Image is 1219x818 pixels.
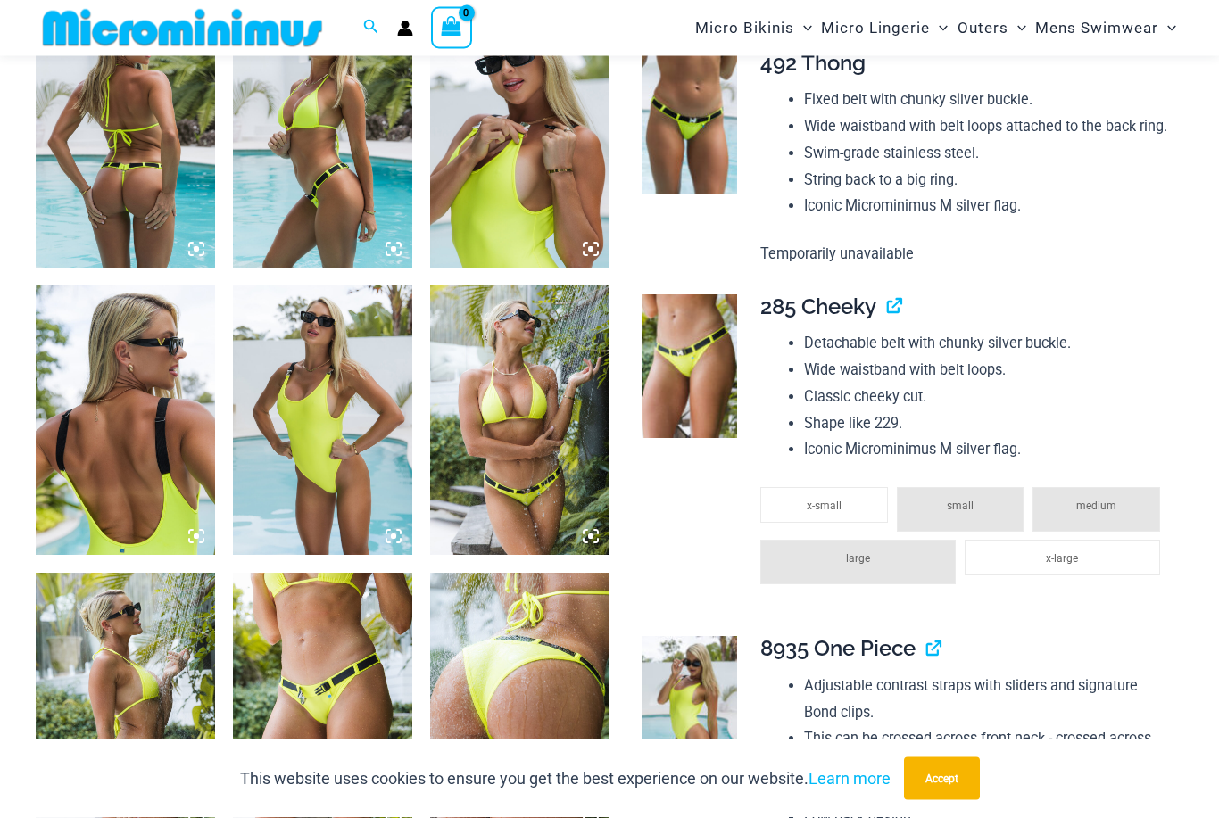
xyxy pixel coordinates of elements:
li: Iconic Microminimus M silver flag. [804,437,1169,464]
a: Micro LingerieMenu ToggleMenu Toggle [817,5,952,51]
a: Micro BikinisMenu ToggleMenu Toggle [691,5,817,51]
p: This website uses cookies to ensure you get the best experience on our website. [240,765,891,792]
li: x-large [965,541,1160,576]
li: Detachable belt with chunky silver buckle. [804,331,1169,358]
a: Mens SwimwearMenu ToggleMenu Toggle [1031,5,1181,51]
nav: Site Navigation [688,3,1183,54]
span: Menu Toggle [1008,5,1026,51]
a: Learn more [809,769,891,788]
span: large [846,553,870,566]
span: Menu Toggle [794,5,812,51]
span: 492 Thong [760,51,866,77]
span: Menu Toggle [930,5,948,51]
li: x-small [760,488,888,524]
li: Adjustable contrast straps with sliders and signature Bond clips. [804,673,1169,726]
span: x-large [1046,553,1078,566]
button: Accept [904,757,980,800]
span: Mens Swimwear [1035,5,1158,51]
a: Account icon link [397,21,413,37]
span: Outers [958,5,1008,51]
a: View Shopping Cart, empty [431,7,472,48]
a: Search icon link [363,17,379,39]
span: small [947,500,974,513]
span: x-small [807,500,842,513]
li: Shape like 229. [804,411,1169,438]
img: Bond Fluro Yellow 312 Top 285 Cheeky [430,286,609,555]
li: small [897,488,1024,533]
li: Wide waistband with belt loops. [804,358,1169,384]
li: Swim-grade stainless steel. [804,141,1169,168]
img: Bond Fluro Yellow 8935 One Piece [642,637,737,781]
img: Bond Fluro Yellow 312 Top 285 Cheeky [642,295,737,439]
span: Menu Toggle [1158,5,1176,51]
img: Bond Fluro Yellow 492 Thong [642,52,737,195]
li: Fixed belt with chunky silver buckle. [804,87,1169,114]
img: MM SHOP LOGO FLAT [36,8,329,48]
img: Bond Fluro Yellow 8935 One Piece [36,286,215,555]
li: medium [1032,488,1160,533]
span: medium [1076,500,1116,513]
li: This can be crossed across front neck - crossed across your back or worn over your shoulder. [804,726,1169,779]
span: Micro Lingerie [821,5,930,51]
a: OutersMenu ToggleMenu Toggle [953,5,1031,51]
li: String back to a big ring. [804,168,1169,194]
li: large [760,541,956,585]
li: Iconic Microminimus M silver flag. [804,194,1169,220]
span: Micro Bikinis [695,5,794,51]
li: Wide waistband with belt loops attached to the back ring. [804,114,1169,141]
span: 285 Cheeky [760,294,876,320]
li: Classic cheeky cut. [804,384,1169,411]
p: Temporarily unavailable [760,242,1169,269]
img: Bond Fluro Yellow 8935 One Piece [233,286,412,555]
span: 8935 One Piece [760,636,916,662]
